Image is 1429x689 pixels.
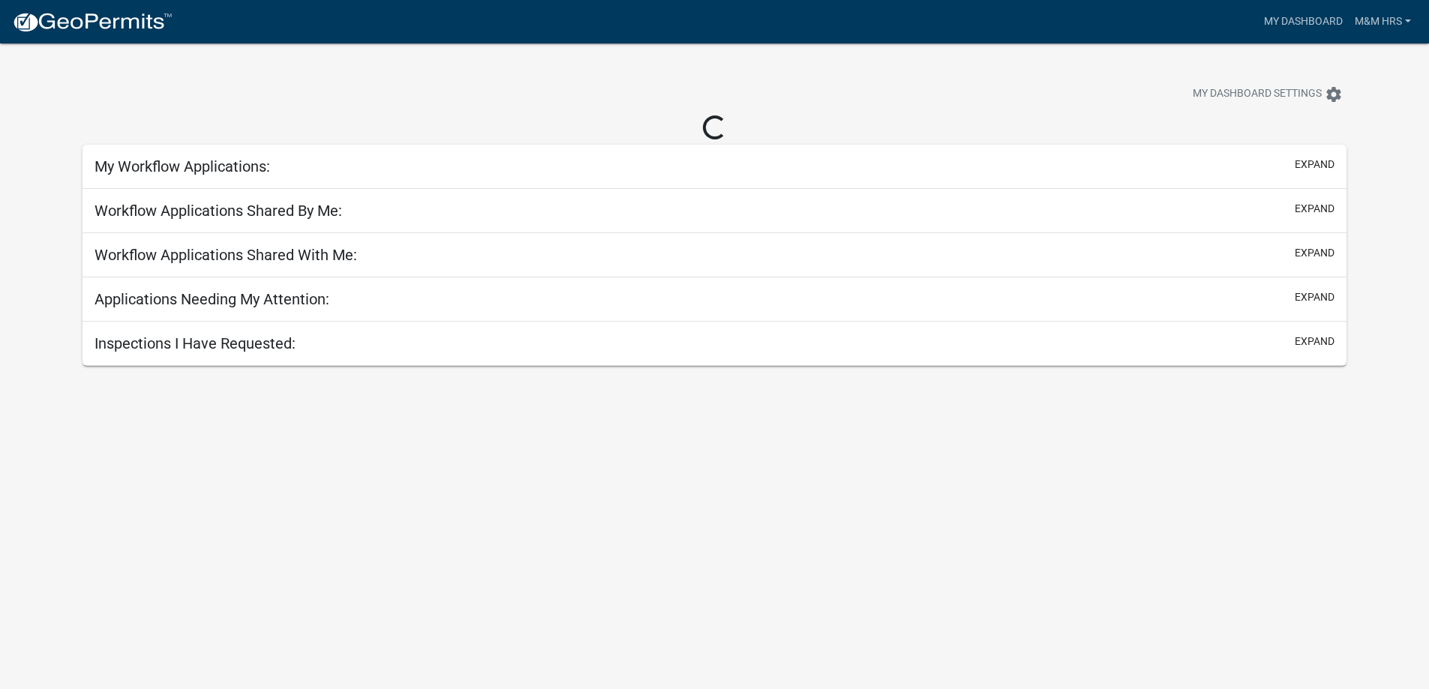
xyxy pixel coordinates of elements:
[1295,245,1334,261] button: expand
[1295,201,1334,217] button: expand
[1193,85,1322,103] span: My Dashboard Settings
[1295,157,1334,172] button: expand
[95,157,270,175] h5: My Workflow Applications:
[95,334,296,352] h5: Inspections I Have Requested:
[1295,334,1334,349] button: expand
[1258,7,1349,36] a: My Dashboard
[1181,79,1355,109] button: My Dashboard Settingssettings
[1325,85,1343,103] i: settings
[95,202,342,220] h5: Workflow Applications Shared By Me:
[95,290,329,308] h5: Applications Needing My Attention:
[1349,7,1417,36] a: M&M HRS
[1295,289,1334,305] button: expand
[95,246,357,264] h5: Workflow Applications Shared With Me:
